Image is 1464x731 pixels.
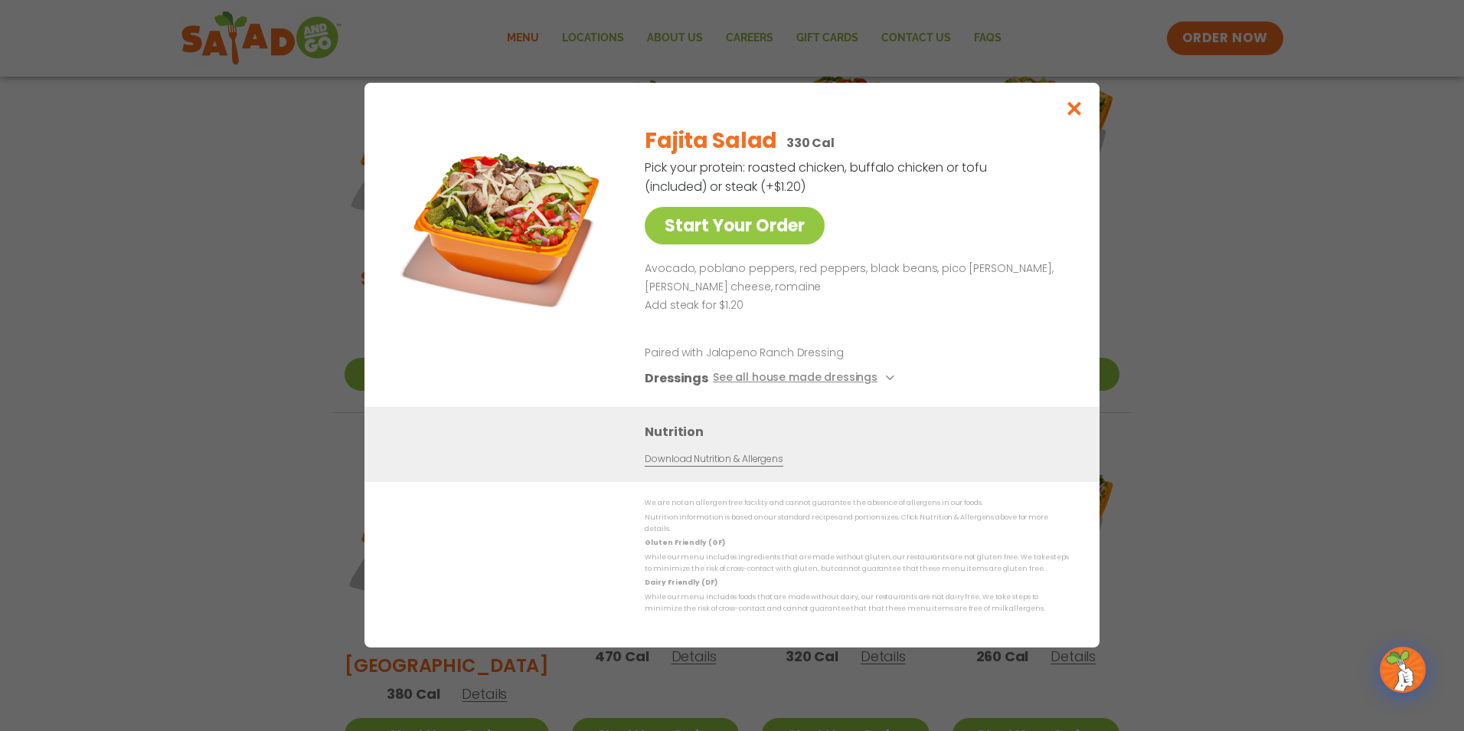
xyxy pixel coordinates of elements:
[713,369,899,388] button: See all house made dressings
[399,113,613,328] img: Featured product photo for Fajita Salad
[645,579,717,588] strong: Dairy Friendly (DF)
[645,498,1069,510] p: We are not an allergen free facility and cannot guarantee the absence of allergens in our foods.
[645,346,928,362] p: Paired with Jalapeno Ranch Dressing
[645,125,777,157] h2: Fajita Salad
[645,592,1069,615] p: While our menu includes foods that are made without dairy, our restaurants are not dairy free. We...
[645,297,1063,315] p: Add steak for $1.20
[1050,83,1100,134] button: Close modal
[645,552,1069,575] p: While our menu includes ingredients that are made without gluten, our restaurants are not gluten ...
[645,260,1063,297] p: Avocado, poblano peppers, red peppers, black beans, pico [PERSON_NAME], [PERSON_NAME] cheese, rom...
[645,512,1069,536] p: Nutrition information is based on our standard recipes and portion sizes. Click Nutrition & Aller...
[786,133,835,152] p: 330 Cal
[645,158,989,196] p: Pick your protein: roasted chicken, buffalo chicken or tofu (included) or steak (+$1.20)
[645,207,825,244] a: Start Your Order
[645,423,1077,442] h3: Nutrition
[645,453,783,467] a: Download Nutrition & Allergens
[645,539,724,548] strong: Gluten Friendly (GF)
[645,369,708,388] h3: Dressings
[1381,648,1424,691] img: wpChatIcon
